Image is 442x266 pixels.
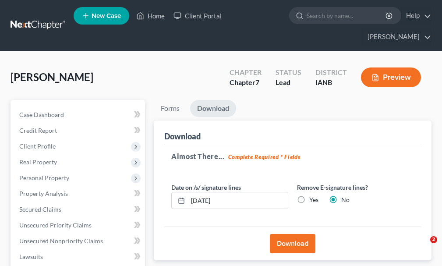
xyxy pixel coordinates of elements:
[309,195,318,204] label: Yes
[430,236,437,243] span: 2
[276,67,301,78] div: Status
[363,29,431,45] a: [PERSON_NAME]
[164,131,201,142] div: Download
[19,221,92,229] span: Unsecured Priority Claims
[12,186,145,202] a: Property Analysis
[19,158,57,166] span: Real Property
[412,236,433,257] iframe: Intercom live chat
[154,100,187,117] a: Forms
[315,67,347,78] div: District
[190,100,236,117] a: Download
[12,217,145,233] a: Unsecured Priority Claims
[297,183,414,192] label: Remove E-signature lines?
[19,253,43,260] span: Lawsuits
[315,78,347,88] div: IANB
[307,7,387,24] input: Search by name...
[188,192,288,209] input: MM/DD/YYYY
[402,8,431,24] a: Help
[92,13,121,19] span: New Case
[276,78,301,88] div: Lead
[341,195,350,204] label: No
[169,8,226,24] a: Client Portal
[19,127,57,134] span: Credit Report
[19,190,68,197] span: Property Analysis
[11,71,93,83] span: [PERSON_NAME]
[19,206,61,213] span: Secured Claims
[12,123,145,138] a: Credit Report
[12,107,145,123] a: Case Dashboard
[12,233,145,249] a: Unsecured Nonpriority Claims
[19,237,103,245] span: Unsecured Nonpriority Claims
[270,234,315,253] button: Download
[19,142,56,150] span: Client Profile
[12,249,145,265] a: Lawsuits
[230,67,262,78] div: Chapter
[361,67,421,87] button: Preview
[228,153,301,160] strong: Complete Required * Fields
[132,8,169,24] a: Home
[19,111,64,118] span: Case Dashboard
[171,151,414,162] h5: Almost There...
[230,78,262,88] div: Chapter
[12,202,145,217] a: Secured Claims
[255,78,259,86] span: 7
[171,183,241,192] label: Date on /s/ signature lines
[19,174,69,181] span: Personal Property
